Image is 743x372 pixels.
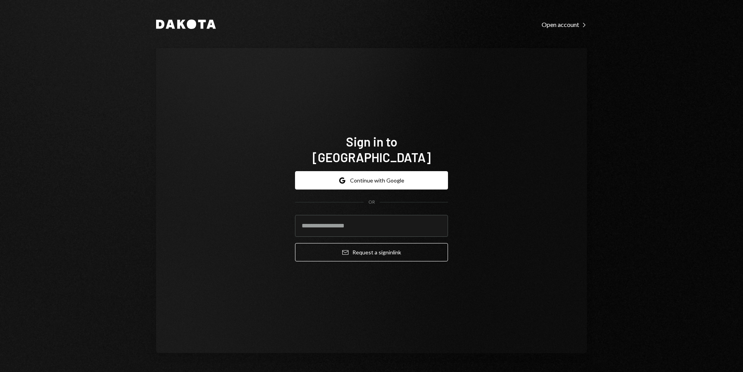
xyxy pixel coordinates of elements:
[542,21,587,29] div: Open account
[295,171,448,190] button: Continue with Google
[368,199,375,206] div: OR
[542,20,587,29] a: Open account
[295,134,448,165] h1: Sign in to [GEOGRAPHIC_DATA]
[295,243,448,261] button: Request a signinlink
